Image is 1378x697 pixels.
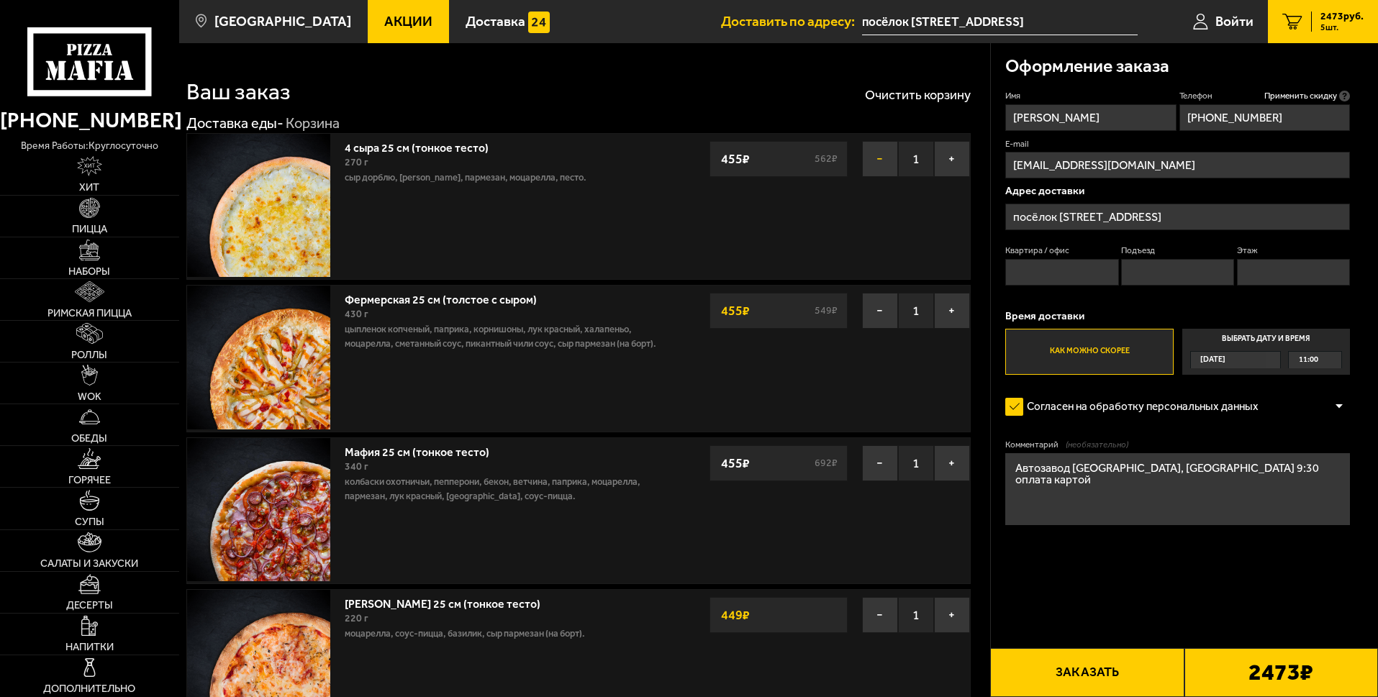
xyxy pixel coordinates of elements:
a: 4 сыра 25 см (тонкое тесто) [345,137,503,155]
a: Фермерская 25 см (толстое с сыром) [345,288,551,306]
button: − [862,293,898,329]
h3: Оформление заказа [1005,58,1169,76]
span: WOK [78,391,101,402]
span: Напитки [65,642,114,652]
button: + [934,445,970,481]
span: Салаты и закуски [40,558,138,569]
span: Обеды [71,433,107,444]
label: Комментарий [1005,439,1350,451]
h1: Ваш заказ [186,81,291,104]
span: Доставка [466,14,525,28]
p: сыр дорблю, [PERSON_NAME], пармезан, моцарелла, песто. [345,170,664,185]
span: Применить скидку [1264,90,1337,102]
span: 270 г [345,156,368,168]
b: 2473 ₽ [1248,661,1313,684]
button: Заказать [990,648,1184,697]
span: 340 г [345,460,368,473]
span: 5 шт. [1320,23,1364,32]
label: E-mail [1005,138,1350,150]
button: + [934,293,970,329]
span: Горячее [68,475,111,486]
label: Телефон [1179,90,1350,102]
span: Десерты [66,600,113,611]
button: + [934,597,970,633]
span: Дополнительно [43,683,135,694]
span: посёлок Парголово, Комендантский проспект, 140 [862,9,1138,35]
p: цыпленок копченый, паприка, корнишоны, лук красный, халапеньо, моцарелла, сметанный соус, пикантн... [345,322,664,351]
span: Акции [384,14,432,28]
span: 1 [898,597,934,633]
span: Хит [79,182,99,193]
s: 692 ₽ [812,458,840,468]
s: 549 ₽ [812,306,840,316]
a: [PERSON_NAME] 25 см (тонкое тесто) [345,593,555,611]
label: Подъезд [1121,245,1234,257]
label: Как можно скорее [1005,329,1173,375]
input: Имя [1005,104,1176,131]
button: + [934,141,970,177]
span: Роллы [71,350,107,360]
button: Очистить корзину [865,88,971,101]
strong: 455 ₽ [717,297,753,324]
span: Наборы [68,266,110,277]
span: 11:00 [1299,352,1318,368]
button: − [862,141,898,177]
span: Доставить по адресу: [721,14,862,28]
input: +7 ( [1179,104,1350,131]
s: 562 ₽ [812,154,840,164]
strong: 449 ₽ [717,601,753,629]
span: 2473 руб. [1320,12,1364,22]
span: (необязательно) [1066,439,1128,451]
span: Войти [1215,14,1254,28]
label: Имя [1005,90,1176,102]
label: Выбрать дату и время [1182,329,1350,375]
span: 220 г [345,612,368,624]
p: колбаски охотничьи, пепперони, бекон, ветчина, паприка, моцарелла, пармезан, лук красный, [GEOGRA... [345,475,664,504]
span: 430 г [345,308,368,320]
strong: 455 ₽ [717,145,753,173]
label: Квартира / офис [1005,245,1118,257]
span: Римская пицца [47,308,132,319]
img: 15daf4d41897b9f0e9f617042186c801.svg [528,12,550,33]
a: Доставка еды- [186,114,284,132]
span: 1 [898,141,934,177]
button: − [862,597,898,633]
input: @ [1005,152,1350,178]
p: Адрес доставки [1005,186,1350,196]
a: Мафия 25 см (тонкое тесто) [345,441,504,459]
span: [GEOGRAPHIC_DATA] [214,14,351,28]
label: Этаж [1237,245,1350,257]
span: 1 [898,445,934,481]
p: Время доставки [1005,311,1350,322]
button: − [862,445,898,481]
p: моцарелла, соус-пицца, базилик, сыр пармезан (на борт). [345,627,664,641]
span: 1 [898,293,934,329]
div: Корзина [286,114,340,133]
input: Ваш адрес доставки [862,9,1138,35]
span: Пицца [72,224,107,234]
span: Супы [75,516,104,527]
label: Согласен на обработку персональных данных [1005,393,1273,422]
span: [DATE] [1200,352,1225,368]
strong: 455 ₽ [717,450,753,477]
